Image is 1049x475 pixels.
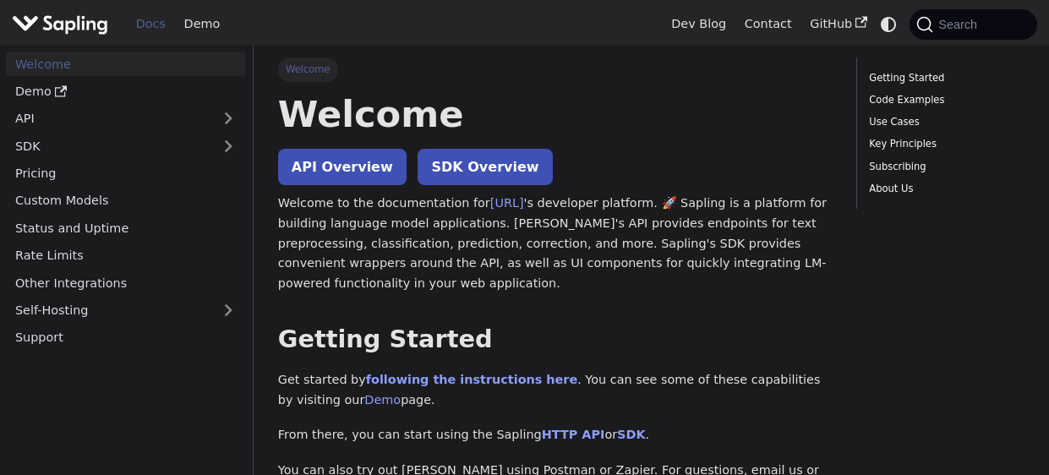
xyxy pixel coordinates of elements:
[6,79,245,104] a: Demo
[364,393,401,407] a: Demo
[6,298,245,323] a: Self-Hosting
[6,243,245,268] a: Rate Limits
[542,428,605,441] a: HTTP API
[278,425,832,445] p: From there, you can start using the Sapling or .
[6,161,245,186] a: Pricing
[211,134,245,158] button: Expand sidebar category 'SDK'
[6,270,245,295] a: Other Integrations
[6,134,211,158] a: SDK
[6,216,245,240] a: Status and Uptime
[617,428,645,441] a: SDK
[877,12,901,36] button: Switch between dark and light mode (currently system mode)
[211,106,245,131] button: Expand sidebar category 'API'
[278,370,832,411] p: Get started by . You can see some of these capabilities by visiting our page.
[800,11,876,37] a: GitHub
[278,149,407,185] a: API Overview
[418,149,552,185] a: SDK Overview
[278,91,832,137] h1: Welcome
[910,9,1036,40] button: Search (Command+K)
[869,181,1019,197] a: About Us
[735,11,801,37] a: Contact
[869,70,1019,86] a: Getting Started
[869,136,1019,152] a: Key Principles
[127,11,175,37] a: Docs
[869,114,1019,130] a: Use Cases
[278,57,832,81] nav: Breadcrumbs
[869,159,1019,175] a: Subscribing
[6,188,245,213] a: Custom Models
[278,57,338,81] span: Welcome
[662,11,735,37] a: Dev Blog
[490,196,524,210] a: [URL]
[6,52,245,76] a: Welcome
[869,92,1019,108] a: Code Examples
[6,106,211,131] a: API
[278,325,832,355] h2: Getting Started
[175,11,229,37] a: Demo
[933,18,987,31] span: Search
[12,12,114,36] a: Sapling.aiSapling.ai
[366,373,577,386] a: following the instructions here
[6,325,245,350] a: Support
[278,194,832,294] p: Welcome to the documentation for 's developer platform. 🚀 Sapling is a platform for building lang...
[12,12,108,36] img: Sapling.ai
